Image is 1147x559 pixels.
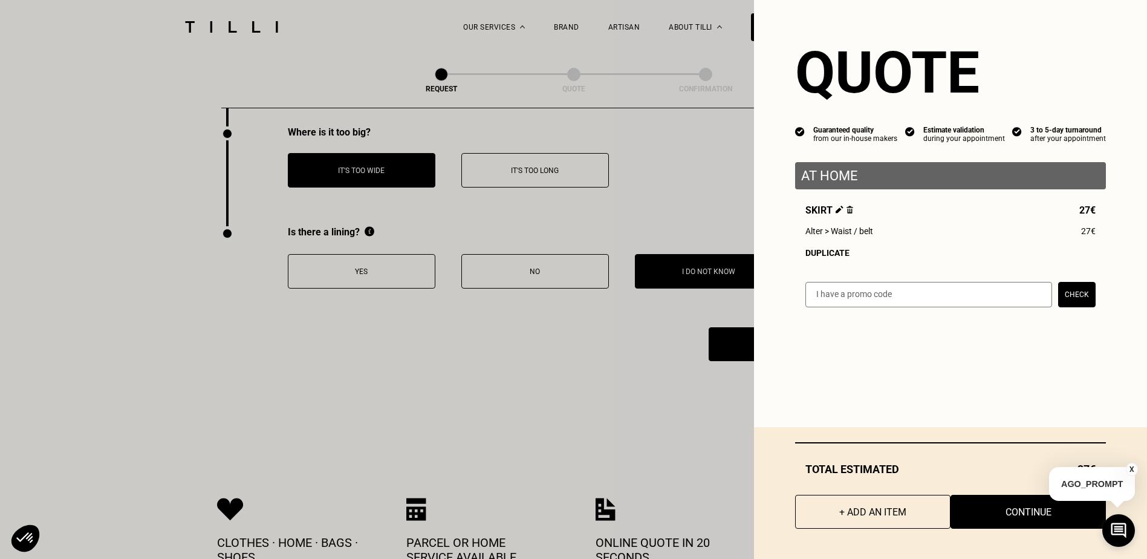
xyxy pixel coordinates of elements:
[1081,226,1096,236] span: 27€
[1126,463,1138,476] button: X
[1079,204,1096,216] span: 27€
[1012,126,1022,137] img: icon list info
[846,206,853,214] img: Delete
[805,282,1052,307] input: I have a promo code
[905,126,915,137] img: icon list info
[1030,134,1106,143] div: after your appointment
[836,206,843,214] img: Edit
[805,204,853,216] span: Skirt
[813,134,897,143] div: from our in-house makers
[1058,282,1096,307] button: Check
[795,495,950,529] button: + Add an item
[795,39,1106,106] section: Quote
[805,248,1096,258] div: Duplicate
[795,463,1106,476] div: Total estimated
[950,495,1106,529] button: Continue
[1030,126,1106,134] div: 3 to 5-day turnaround
[1049,467,1135,501] p: AGO_PROMPT
[795,126,805,137] img: icon list info
[805,226,873,236] span: Alter > Waist / belt
[801,168,1100,183] p: At home
[813,126,897,134] div: Guaranteed quality
[923,134,1005,143] div: during your appointment
[923,126,1005,134] div: Estimate validation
